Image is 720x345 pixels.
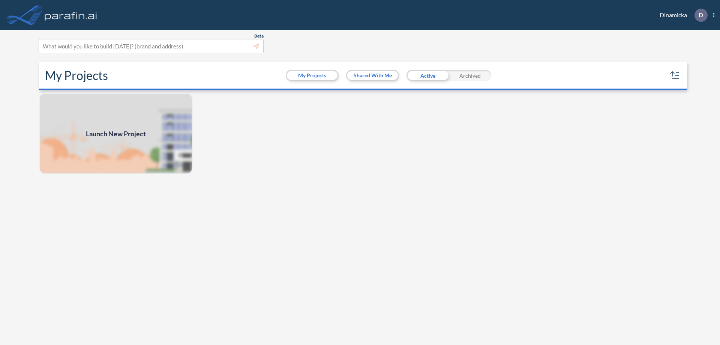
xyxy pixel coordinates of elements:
[347,71,398,80] button: Shared With Me
[45,68,108,83] h2: My Projects
[449,70,491,81] div: Archived
[669,69,681,81] button: sort
[254,33,264,39] span: Beta
[699,12,703,18] p: D
[648,9,714,22] div: Dinamicka
[287,71,337,80] button: My Projects
[39,93,193,174] a: Launch New Project
[43,8,99,23] img: logo
[406,70,449,81] div: Active
[86,129,146,139] span: Launch New Project
[39,93,193,174] img: add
